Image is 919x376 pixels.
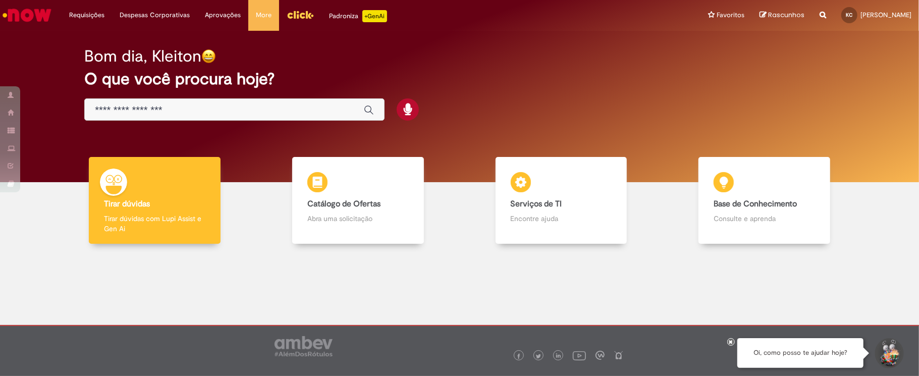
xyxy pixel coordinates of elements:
[596,351,605,360] img: logo_footer_workplace.png
[717,10,744,20] span: Favoritos
[329,10,387,22] div: Padroniza
[614,351,623,360] img: logo_footer_naosei.png
[737,338,863,368] div: Oi, como posso te ajudar hoje?
[275,336,333,356] img: logo_footer_ambev_rotulo_gray.png
[256,157,460,244] a: Catálogo de Ofertas Abra uma solicitação
[201,49,216,64] img: happy-face.png
[460,157,663,244] a: Serviços de TI Encontre ajuda
[287,7,314,22] img: click_logo_yellow_360x200.png
[84,70,835,88] h2: O que você procura hoje?
[511,199,562,209] b: Serviços de TI
[516,354,521,359] img: logo_footer_facebook.png
[714,213,815,224] p: Consulte e aprenda
[256,10,272,20] span: More
[307,213,409,224] p: Abra uma solicitação
[846,12,853,18] span: KC
[104,213,205,234] p: Tirar dúvidas com Lupi Assist e Gen Ai
[860,11,911,19] span: [PERSON_NAME]
[556,353,561,359] img: logo_footer_linkedin.png
[84,47,201,65] h2: Bom dia, Kleiton
[768,10,804,20] span: Rascunhos
[511,213,612,224] p: Encontre ajuda
[69,10,104,20] span: Requisições
[536,354,541,359] img: logo_footer_twitter.png
[1,5,53,25] img: ServiceNow
[663,157,866,244] a: Base de Conhecimento Consulte e aprenda
[205,10,241,20] span: Aprovações
[307,199,381,209] b: Catálogo de Ofertas
[362,10,387,22] p: +GenAi
[874,338,904,368] button: Iniciar Conversa de Suporte
[104,199,150,209] b: Tirar dúvidas
[120,10,190,20] span: Despesas Corporativas
[714,199,797,209] b: Base de Conhecimento
[573,349,586,362] img: logo_footer_youtube.png
[760,11,804,20] a: Rascunhos
[53,157,256,244] a: Tirar dúvidas Tirar dúvidas com Lupi Assist e Gen Ai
